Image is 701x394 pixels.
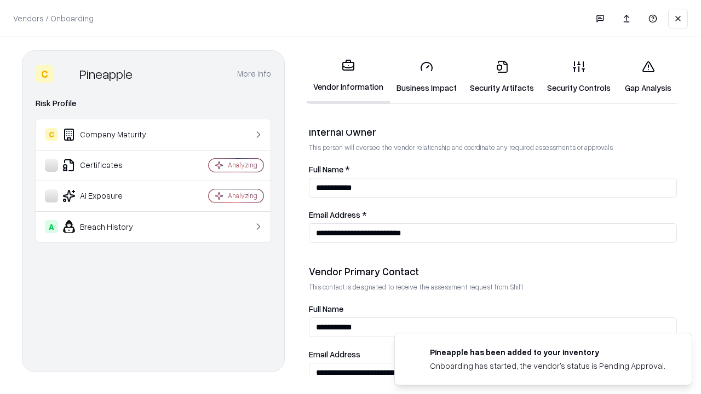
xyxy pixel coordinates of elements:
div: Risk Profile [36,97,271,110]
a: Business Impact [390,51,463,102]
div: C [45,128,58,141]
a: Gap Analysis [617,51,679,102]
a: Security Artifacts [463,51,541,102]
div: Internal Owner [309,125,677,138]
img: pineappleenergy.com [408,346,421,360]
label: Email Address [309,350,677,358]
button: More info [237,64,271,84]
div: Breach History [45,220,176,233]
div: AI Exposure [45,189,176,202]
div: Vendor Primary Contact [309,265,677,278]
label: Full Name * [309,165,677,173]
p: This contact is designated to receive the assessment request from Shift [309,282,677,292]
p: This person will oversee the vendor relationship and coordinate any required assessments or appro... [309,143,677,152]
div: Pineapple has been added to your inventory [430,346,665,358]
div: Onboarding has started, the vendor's status is Pending Approval. [430,360,665,372]
div: Analyzing [228,160,257,170]
label: Full Name [309,305,677,313]
img: Pineapple [58,65,75,83]
div: Certificates [45,159,176,172]
div: Analyzing [228,191,257,200]
div: A [45,220,58,233]
a: Vendor Information [307,50,390,103]
div: Pineapple [79,65,133,83]
div: Company Maturity [45,128,176,141]
a: Security Controls [541,51,617,102]
p: Vendors / Onboarding [13,13,94,24]
div: C [36,65,53,83]
label: Email Address * [309,211,677,219]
